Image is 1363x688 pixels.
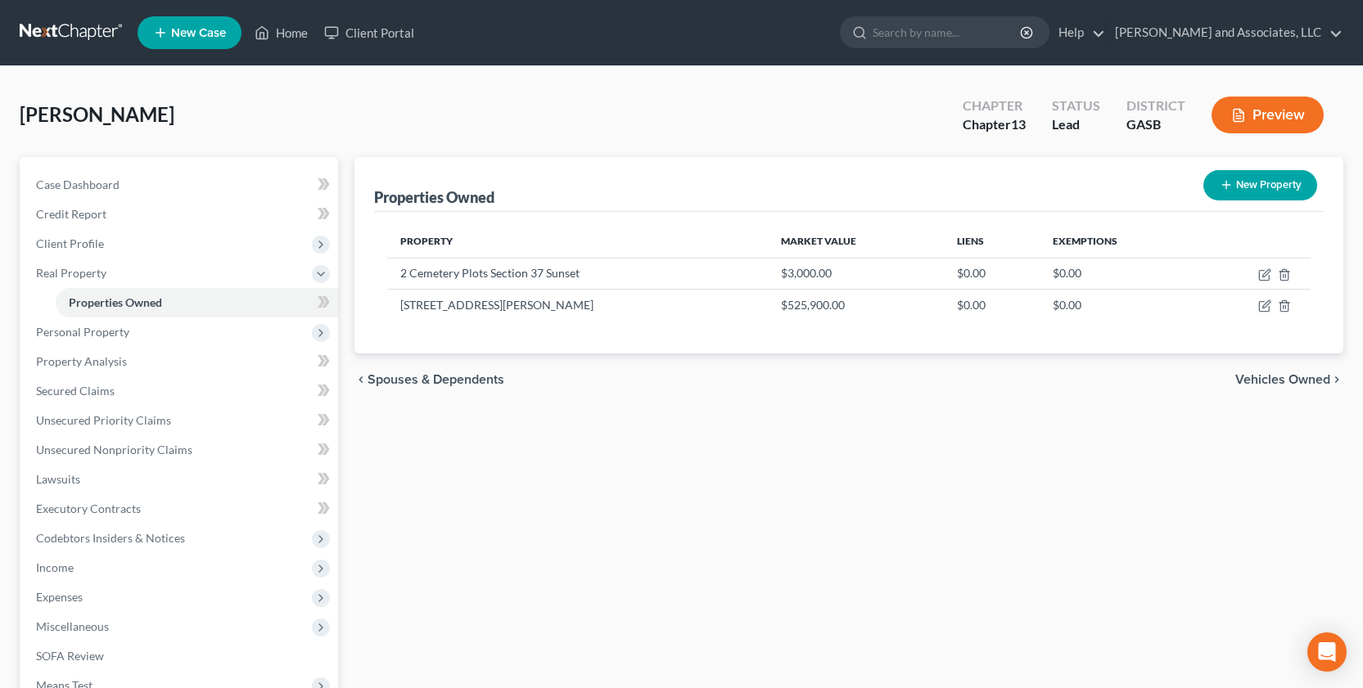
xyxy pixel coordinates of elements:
a: Help [1050,18,1105,47]
button: Vehicles Owned chevron_right [1235,373,1343,386]
i: chevron_right [1330,373,1343,386]
span: Executory Contracts [36,501,141,515]
span: 13 [1011,116,1026,132]
span: Personal Property [36,325,129,339]
span: Spouses & Dependents [368,373,504,386]
span: SOFA Review [36,649,104,663]
a: Property Analysis [23,347,338,376]
span: Codebtors Insiders & Notices [36,531,185,545]
div: Open Intercom Messenger [1307,632,1347,672]
a: Lawsuits [23,465,338,494]
a: [PERSON_NAME] and Associates, LLC [1107,18,1343,47]
a: Home [246,18,316,47]
a: Client Portal [316,18,422,47]
span: Unsecured Nonpriority Claims [36,443,192,456]
span: Credit Report [36,207,106,221]
span: Properties Owned [69,295,162,309]
td: $0.00 [1040,290,1198,321]
th: Liens [944,225,1039,258]
span: Income [36,560,74,574]
a: Unsecured Nonpriority Claims [23,435,338,465]
span: Miscellaneous [36,619,109,633]
div: Lead [1052,115,1100,134]
td: $0.00 [1040,258,1198,289]
a: Executory Contracts [23,494,338,524]
div: Status [1052,97,1100,115]
a: Credit Report [23,200,338,229]
a: Unsecured Priority Claims [23,406,338,435]
a: Properties Owned [56,288,338,317]
input: Search by name... [873,17,1022,47]
i: chevron_left [354,373,368,386]
td: 2 Cemetery Plots Section 37 Sunset [387,258,768,289]
span: Expenses [36,590,83,604]
td: $0.00 [944,290,1039,321]
span: New Case [171,27,226,39]
span: Vehicles Owned [1235,373,1330,386]
span: Unsecured Priority Claims [36,413,171,427]
div: Chapter [963,115,1026,134]
span: Lawsuits [36,472,80,486]
td: [STREET_ADDRESS][PERSON_NAME] [387,290,768,321]
th: Property [387,225,768,258]
td: $525,900.00 [768,290,944,321]
button: chevron_left Spouses & Dependents [354,373,504,386]
td: $0.00 [944,258,1039,289]
div: District [1126,97,1185,115]
a: SOFA Review [23,641,338,671]
th: Market Value [768,225,944,258]
button: Preview [1212,97,1324,133]
span: [PERSON_NAME] [20,102,174,126]
a: Case Dashboard [23,170,338,200]
div: Properties Owned [374,187,494,207]
span: Case Dashboard [36,178,120,191]
a: Secured Claims [23,376,338,406]
div: GASB [1126,115,1185,134]
span: Client Profile [36,236,104,250]
td: $3,000.00 [768,258,944,289]
div: Chapter [963,97,1026,115]
span: Property Analysis [36,354,127,368]
span: Secured Claims [36,384,115,398]
span: Real Property [36,266,106,280]
th: Exemptions [1040,225,1198,258]
button: New Property [1203,170,1317,200]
